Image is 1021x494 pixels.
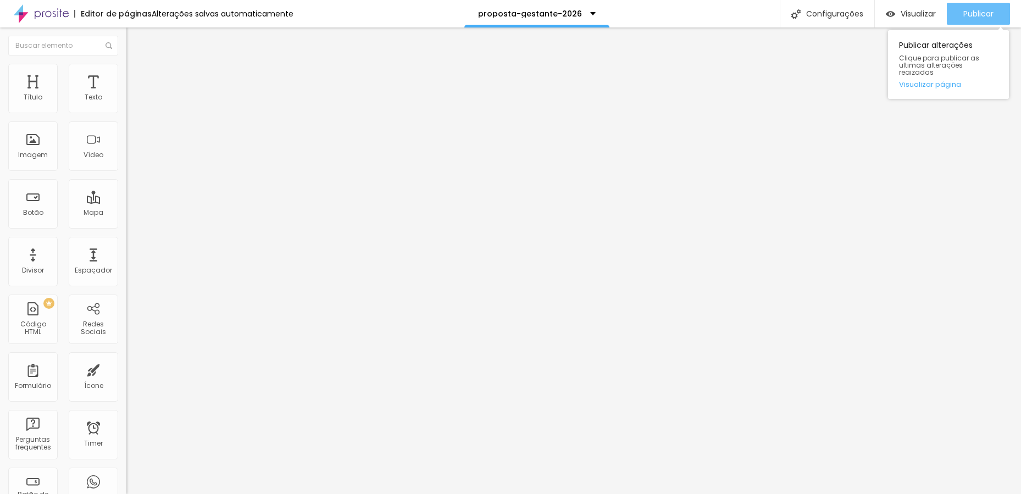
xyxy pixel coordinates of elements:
div: Código HTML [11,320,54,336]
button: Publicar [947,3,1010,25]
div: Redes Sociais [71,320,115,336]
img: Icone [791,9,801,19]
div: Editor de páginas [74,10,152,18]
p: proposta-gestante-2026 [478,10,582,18]
div: Imagem [18,151,48,159]
div: Vídeo [84,151,103,159]
div: Botão [23,209,43,217]
div: Alterações salvas automaticamente [152,10,293,18]
button: Visualizar [875,3,947,25]
div: Timer [84,440,103,447]
div: Publicar alterações [888,30,1009,99]
div: Espaçador [75,267,112,274]
a: Visualizar página [899,81,998,88]
div: Mapa [84,209,103,217]
div: Formulário [15,382,51,390]
div: Perguntas frequentes [11,436,54,452]
div: Ícone [84,382,103,390]
span: Clique para publicar as ultimas alterações reaizadas [899,54,998,76]
img: view-1.svg [886,9,895,19]
span: Publicar [963,9,994,18]
div: Título [24,93,42,101]
input: Buscar elemento [8,36,118,55]
span: Visualizar [901,9,936,18]
iframe: Editor [126,27,1021,494]
div: Texto [85,93,102,101]
div: Divisor [22,267,44,274]
img: Icone [106,42,112,49]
